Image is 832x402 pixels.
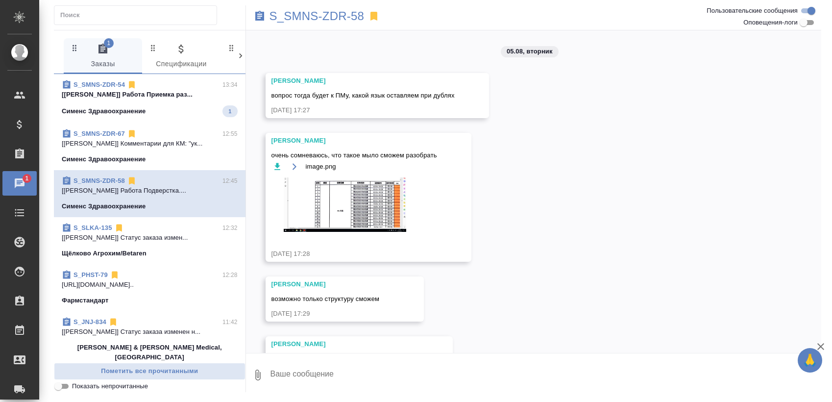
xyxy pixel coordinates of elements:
[802,350,818,371] span: 🙏
[271,249,437,259] div: [DATE] 17:28
[222,129,238,139] p: 12:55
[62,343,238,362] p: [PERSON_NAME] & [PERSON_NAME] Medical, [GEOGRAPHIC_DATA]
[222,106,237,116] span: 1
[54,311,245,368] div: S_JNJ-83411:42[[PERSON_NAME]] Статус заказа изменен н...[PERSON_NAME] & [PERSON_NAME] Medical, [G...
[73,130,125,137] a: S_SMNS-ZDR-67
[19,174,34,183] span: 1
[70,43,136,70] span: Заказы
[73,81,125,88] a: S_SMNS-ZDR-54
[2,171,37,196] a: 1
[114,223,124,233] svg: Отписаться
[271,151,437,160] span: очень сомневаюсь, что такое мыло сможем разобрать
[62,233,238,243] p: [[PERSON_NAME]] Статус заказа измен...
[108,317,118,327] svg: Отписаться
[271,177,418,232] img: image.png
[507,47,553,56] p: 05.08, вторник
[269,11,365,21] a: S_SMNS-ZDR-58
[271,92,455,99] span: вопрос тогда будет к ПМу, какой язык оставляем при дублях
[62,186,238,196] p: [[PERSON_NAME]] Работа Подверстка....
[222,80,238,90] p: 13:34
[54,123,245,170] div: S_SMNS-ZDR-6712:55[[PERSON_NAME]] Комментарии для КМ: "ук...Сименс Здравоохранение
[62,201,146,211] p: Сименс Здравоохранение
[148,43,158,52] svg: Зажми и перетащи, чтобы поменять порядок вкладок
[73,177,125,184] a: S_SMNS-ZDR-58
[148,43,215,70] span: Спецификации
[73,271,108,278] a: S_PHST-79
[62,327,238,337] p: [[PERSON_NAME]] Статус заказа изменен н...
[271,76,455,86] div: [PERSON_NAME]
[271,309,390,319] div: [DATE] 17:29
[104,38,114,48] span: 1
[59,366,240,377] span: Пометить все прочитанными
[798,348,822,373] button: 🙏
[110,270,120,280] svg: Отписаться
[707,6,798,16] span: Пользовательские сообщения
[227,43,236,52] svg: Зажми и перетащи, чтобы поменять порядок вкладок
[271,295,380,302] span: возможно только структуру сможем
[62,139,238,149] p: [[PERSON_NAME]] Комментарии для КМ: "ук...
[70,43,79,52] svg: Зажми и перетащи, чтобы поменять порядок вкладок
[289,160,301,173] button: Открыть на драйве
[306,162,336,172] span: image.png
[127,129,137,139] svg: Отписаться
[127,80,137,90] svg: Отписаться
[54,170,245,217] div: S_SMNS-ZDR-5812:45[[PERSON_NAME]] Работа Подверстка....Сименс Здравоохранение
[271,339,418,349] div: [PERSON_NAME]
[271,160,284,173] button: Скачать
[222,270,238,280] p: 12:28
[271,105,455,115] div: [DATE] 17:27
[222,317,238,327] p: 11:42
[54,363,245,380] button: Пометить все прочитанными
[62,296,109,305] p: Фармстандарт
[62,249,147,258] p: Щёлково Агрохим/Betaren
[62,280,238,290] p: [URL][DOMAIN_NAME]..
[54,264,245,311] div: S_PHST-7912:28[URL][DOMAIN_NAME]..Фармстандарт
[743,18,798,27] span: Оповещения-логи
[222,176,238,186] p: 12:45
[62,90,238,100] p: [[PERSON_NAME]] Работа Приемка раз...
[73,318,106,326] a: S_JNJ-834
[62,106,146,116] p: Сименс Здравоохранение
[127,176,137,186] svg: Отписаться
[62,154,146,164] p: Сименс Здравоохранение
[73,224,112,231] a: S_SLKA-135
[271,136,437,146] div: [PERSON_NAME]
[72,381,148,391] span: Показать непрочитанные
[60,8,217,22] input: Поиск
[54,74,245,123] div: S_SMNS-ZDR-5413:34[[PERSON_NAME]] Работа Приемка раз...Сименс Здравоохранение1
[222,223,238,233] p: 12:32
[54,217,245,264] div: S_SLKA-13512:32[[PERSON_NAME]] Статус заказа измен...Щёлково Агрохим/Betaren
[226,43,293,70] span: Клиенты
[271,279,390,289] div: [PERSON_NAME]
